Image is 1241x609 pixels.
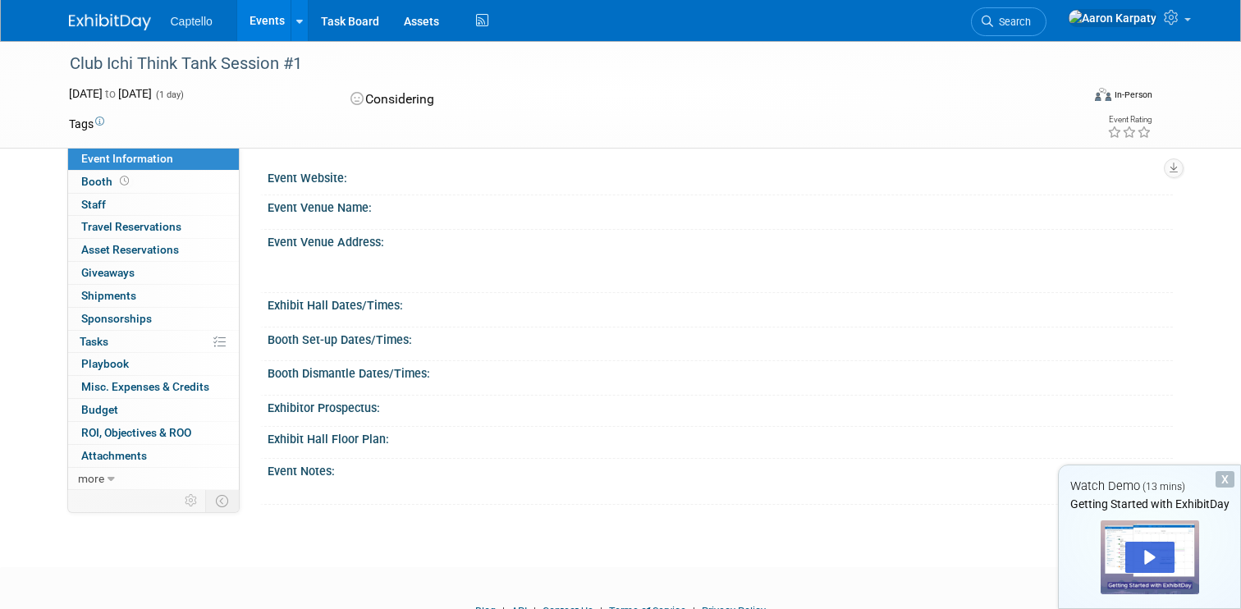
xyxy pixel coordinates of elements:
a: Giveaways [68,262,239,284]
span: Playbook [81,357,129,370]
span: Event Information [81,152,173,165]
div: Event Format [992,85,1152,110]
a: Budget [68,399,239,421]
div: Booth Dismantle Dates/Times: [268,361,1173,382]
div: Event Rating [1107,116,1152,124]
div: Event Notes: [268,459,1173,479]
img: ExhibitDay [69,14,151,30]
a: Attachments [68,445,239,467]
div: In-Person [1114,89,1152,101]
a: Event Information [68,148,239,170]
span: Misc. Expenses & Credits [81,380,209,393]
div: Exhibit Hall Floor Plan: [268,427,1173,447]
a: Tasks [68,331,239,353]
span: Giveaways [81,266,135,279]
a: Search [971,7,1046,36]
a: Asset Reservations [68,239,239,261]
span: more [78,472,104,485]
img: Aaron Karpaty [1068,9,1157,27]
span: Tasks [80,335,108,348]
span: Booth not reserved yet [117,175,132,187]
span: Budget [81,403,118,416]
div: Getting Started with ExhibitDay [1059,496,1240,512]
a: more [68,468,239,490]
div: Considering [346,85,690,114]
div: Club Ichi Think Tank Session #1 [64,49,1060,79]
span: Attachments [81,449,147,462]
span: Sponsorships [81,312,152,325]
a: Shipments [68,285,239,307]
span: (1 day) [154,89,184,100]
div: Event Venue Address: [268,230,1173,250]
span: Asset Reservations [81,243,179,256]
span: Search [993,16,1031,28]
td: Tags [69,116,104,132]
div: Play [1125,542,1175,573]
span: to [103,87,118,100]
div: Event Website: [268,166,1173,186]
a: Sponsorships [68,308,239,330]
div: Exhibit Hall Dates/Times: [268,293,1173,314]
img: Format-Inperson.png [1095,88,1111,101]
span: Captello [171,15,213,28]
span: ROI, Objectives & ROO [81,426,191,439]
a: Travel Reservations [68,216,239,238]
td: Personalize Event Tab Strip [177,490,206,511]
a: Booth [68,171,239,193]
div: Dismiss [1216,471,1234,488]
a: Staff [68,194,239,216]
div: Watch Demo [1059,478,1240,495]
a: Misc. Expenses & Credits [68,376,239,398]
span: Booth [81,175,132,188]
span: Shipments [81,289,136,302]
span: (13 mins) [1143,481,1185,492]
span: Staff [81,198,106,211]
span: [DATE] [DATE] [69,87,152,100]
td: Toggle Event Tabs [205,490,239,511]
span: Travel Reservations [81,220,181,233]
div: Event Venue Name: [268,195,1173,216]
a: ROI, Objectives & ROO [68,422,239,444]
a: Playbook [68,353,239,375]
div: Booth Set-up Dates/Times: [268,327,1173,348]
div: Exhibitor Prospectus: [268,396,1173,416]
